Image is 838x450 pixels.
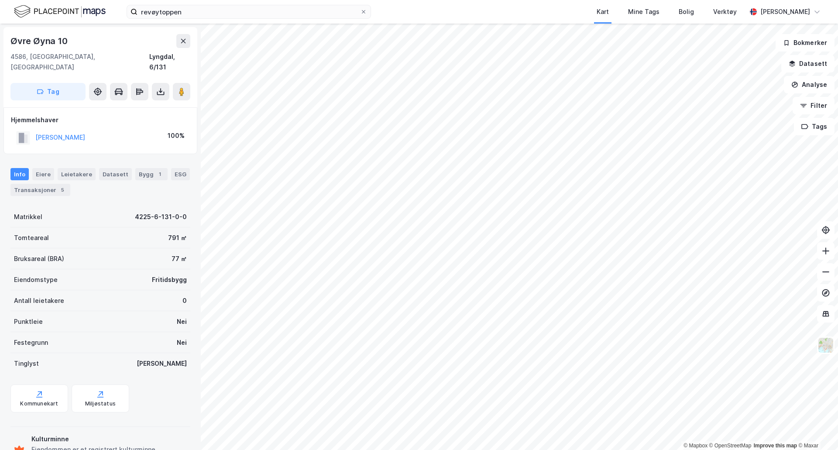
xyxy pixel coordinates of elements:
[149,52,190,72] div: Lyngdal, 6/131
[20,400,58,407] div: Kommunekart
[14,4,106,19] img: logo.f888ab2527a4732fd821a326f86c7f29.svg
[168,131,185,141] div: 100%
[781,55,835,72] button: Datasett
[31,434,187,444] div: Kulturminne
[85,400,116,407] div: Miljøstatus
[628,7,659,17] div: Mine Tags
[135,212,187,222] div: 4225-6-131-0-0
[10,168,29,180] div: Info
[794,408,838,450] div: Kontrollprogram for chat
[794,408,838,450] iframe: Chat Widget
[177,316,187,327] div: Nei
[32,168,54,180] div: Eiere
[152,275,187,285] div: Fritidsbygg
[10,83,86,100] button: Tag
[137,358,187,369] div: [PERSON_NAME]
[784,76,835,93] button: Analyse
[177,337,187,348] div: Nei
[14,275,58,285] div: Eiendomstype
[679,7,694,17] div: Bolig
[10,52,149,72] div: 4586, [GEOGRAPHIC_DATA], [GEOGRAPHIC_DATA]
[171,168,190,180] div: ESG
[793,97,835,114] button: Filter
[760,7,810,17] div: [PERSON_NAME]
[597,7,609,17] div: Kart
[14,316,43,327] div: Punktleie
[10,184,70,196] div: Transaksjoner
[713,7,737,17] div: Verktøy
[58,185,67,194] div: 5
[683,443,707,449] a: Mapbox
[11,115,190,125] div: Hjemmelshaver
[168,233,187,243] div: 791 ㎡
[182,295,187,306] div: 0
[14,358,39,369] div: Tinglyst
[14,254,64,264] div: Bruksareal (BRA)
[99,168,132,180] div: Datasett
[14,233,49,243] div: Tomteareal
[14,337,48,348] div: Festegrunn
[58,168,96,180] div: Leietakere
[14,295,64,306] div: Antall leietakere
[172,254,187,264] div: 77 ㎡
[14,212,42,222] div: Matrikkel
[709,443,752,449] a: OpenStreetMap
[155,170,164,179] div: 1
[10,34,69,48] div: Øvre Øyna 10
[137,5,360,18] input: Søk på adresse, matrikkel, gårdeiere, leietakere eller personer
[135,168,168,180] div: Bygg
[817,337,834,354] img: Z
[794,118,835,135] button: Tags
[776,34,835,52] button: Bokmerker
[754,443,797,449] a: Improve this map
